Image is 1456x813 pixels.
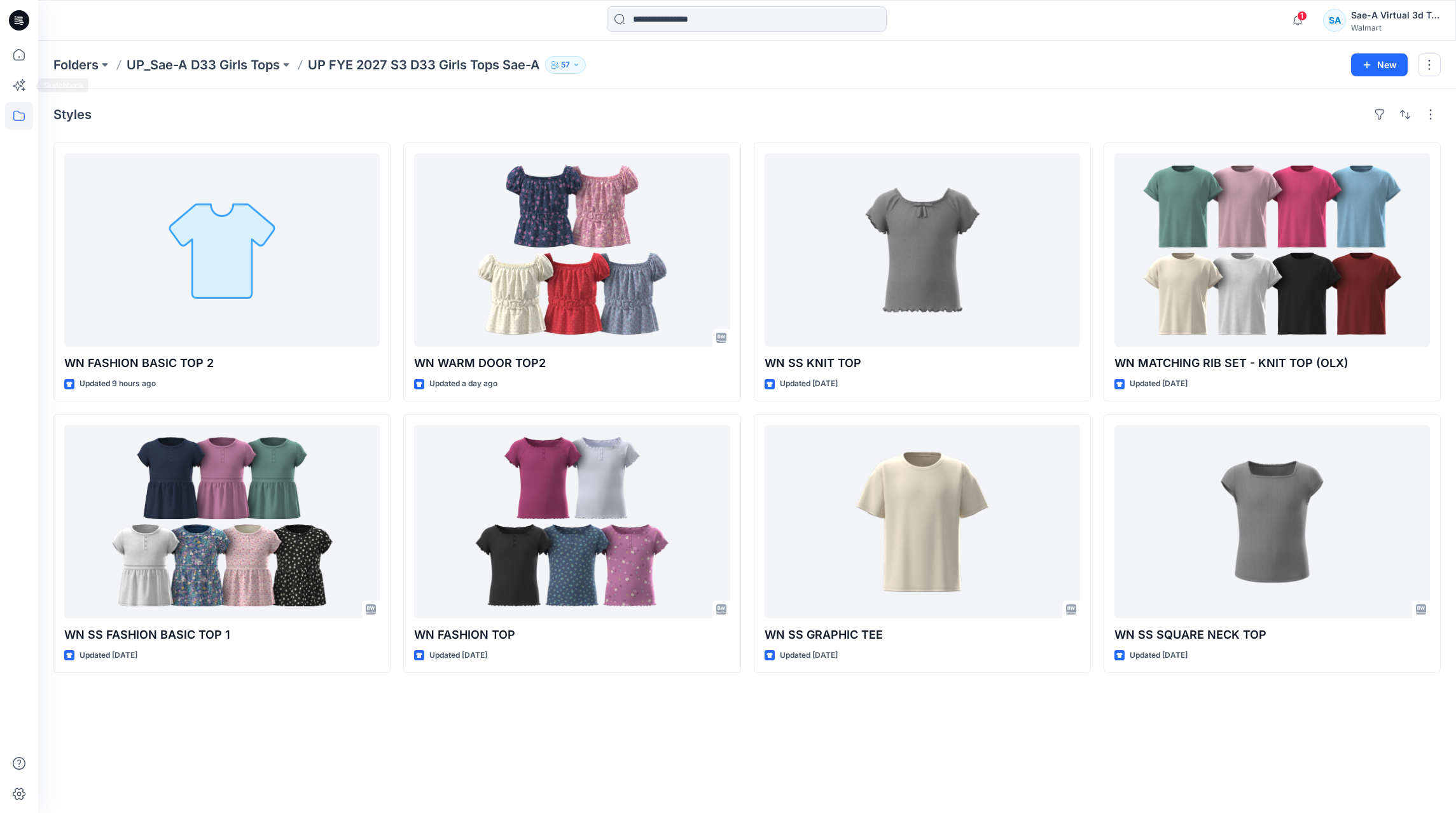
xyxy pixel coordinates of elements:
[414,153,730,347] a: WN WARM DOOR TOP2
[127,56,280,74] a: UP_Sae-A D33 Girls Tops
[1351,8,1440,23] div: Sae-A Virtual 3d Team
[308,56,540,74] p: UP FYE 2027 S3 D33 Girls Tops Sae-A
[1351,23,1440,32] div: Walmart
[1114,354,1430,372] p: WN MATCHING RIB SET - KNIT TOP (OLX)
[1114,626,1430,644] p: WN SS SQUARE NECK TOP
[429,649,487,662] p: Updated [DATE]
[1130,377,1188,391] p: Updated [DATE]
[64,354,380,372] p: WN FASHION BASIC TOP 2
[765,354,1080,372] p: WN SS KNIT TOP
[80,649,137,662] p: Updated [DATE]
[414,626,730,644] p: WN FASHION TOP
[765,626,1080,644] p: WN SS GRAPHIC TEE
[780,377,838,391] p: Updated [DATE]
[1351,53,1408,76] button: New
[1297,11,1307,21] span: 1
[64,626,380,644] p: WN SS FASHION BASIC TOP 1
[545,56,586,74] button: 57
[1114,153,1430,347] a: WN MATCHING RIB SET - KNIT TOP (OLX)
[1323,9,1346,32] div: SA
[53,56,99,74] a: Folders
[429,377,497,391] p: Updated a day ago
[765,153,1080,347] a: WN SS KNIT TOP
[765,425,1080,618] a: WN SS GRAPHIC TEE
[80,377,156,391] p: Updated 9 hours ago
[780,649,838,662] p: Updated [DATE]
[53,107,92,122] h4: Styles
[1130,649,1188,662] p: Updated [DATE]
[414,354,730,372] p: WN WARM DOOR TOP2
[64,425,380,618] a: WN SS FASHION BASIC TOP 1
[64,153,380,347] a: WN FASHION BASIC TOP 2
[1114,425,1430,618] a: WN SS SQUARE NECK TOP
[561,58,570,72] p: 57
[414,425,730,618] a: WN FASHION TOP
